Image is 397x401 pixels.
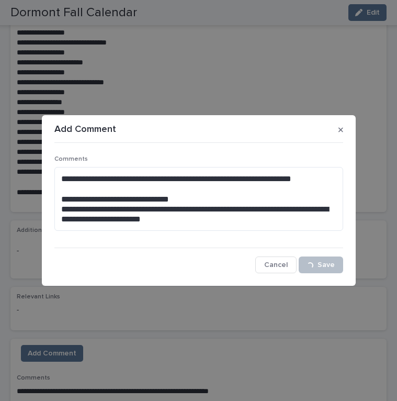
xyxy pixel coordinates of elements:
button: Cancel [255,257,297,273]
span: Cancel [264,261,288,269]
button: Save [299,257,343,273]
p: Add Comment [54,124,116,136]
span: Save [317,261,335,269]
span: Comments [54,156,88,162]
